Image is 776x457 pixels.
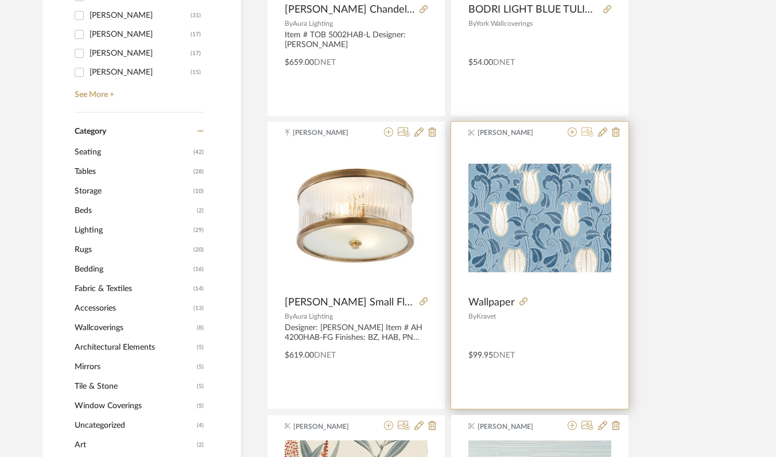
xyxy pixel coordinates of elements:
[468,146,611,289] img: Wallpaper
[75,220,191,240] span: Lighting
[75,377,194,396] span: Tile & Stone
[197,319,204,337] span: (8)
[75,201,194,220] span: Beds
[75,318,194,338] span: Wallcoverings
[468,296,515,309] span: Wallpaper
[193,299,204,317] span: (13)
[75,142,191,162] span: Seating
[493,59,515,67] span: DNET
[75,299,191,318] span: Accessories
[293,313,333,320] span: Aura Lighting
[75,338,194,357] span: Architectural Elements
[285,159,428,276] img: Randolph Small Flush Mount
[193,280,204,298] span: (14)
[191,6,201,25] div: (31)
[197,416,204,435] span: (4)
[197,377,204,396] span: (5)
[197,397,204,415] span: (5)
[478,421,550,432] span: [PERSON_NAME]
[285,323,428,343] div: Designer: [PERSON_NAME] Item # AH 4200HAB-FG Finishes: BZ, HAB, PN Glass Options: FG
[478,127,550,138] span: [PERSON_NAME]
[197,436,204,454] span: (2)
[72,82,204,100] a: See More +
[476,20,533,27] span: York Wallcoverings
[75,181,191,201] span: Storage
[285,30,428,50] div: Item # TOB 5002HAB-L Designer: [PERSON_NAME]
[90,63,191,82] div: [PERSON_NAME]
[90,6,191,25] div: [PERSON_NAME]
[293,421,366,432] span: [PERSON_NAME]
[314,59,336,67] span: DNET
[468,59,493,67] span: $54.00
[468,146,611,290] div: 0
[191,44,201,63] div: (17)
[191,25,201,44] div: (17)
[193,162,204,181] span: (28)
[193,182,204,200] span: (10)
[75,240,191,260] span: Rugs
[193,260,204,278] span: (16)
[90,25,191,44] div: [PERSON_NAME]
[293,20,333,27] span: Aura Lighting
[468,313,476,320] span: By
[197,338,204,357] span: (5)
[468,20,476,27] span: By
[493,351,515,359] span: DNET
[193,221,204,239] span: (29)
[75,162,191,181] span: Tables
[285,59,314,67] span: $659.00
[75,416,194,435] span: Uncategorized
[75,127,106,137] span: Category
[197,202,204,220] span: (2)
[285,146,428,290] div: 0
[75,260,191,279] span: Bedding
[285,20,293,27] span: By
[468,351,493,359] span: $99.95
[285,296,415,309] span: [PERSON_NAME] Small Flush Mount
[191,63,201,82] div: (15)
[285,313,293,320] span: By
[90,44,191,63] div: [PERSON_NAME]
[476,313,496,320] span: Kravet
[285,351,314,359] span: $619.00
[193,143,204,161] span: (42)
[193,241,204,259] span: (20)
[468,3,599,16] span: BODRI LIGHT BLUE TULIP GARDEN WALLPAPER
[75,396,194,416] span: Window Coverings
[293,127,365,138] span: [PERSON_NAME]
[75,279,191,299] span: Fabric & Textiles
[197,358,204,376] span: (5)
[75,357,194,377] span: Mirrors
[285,3,415,16] span: [PERSON_NAME] Chandelier
[314,351,336,359] span: DNET
[75,435,194,455] span: Art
